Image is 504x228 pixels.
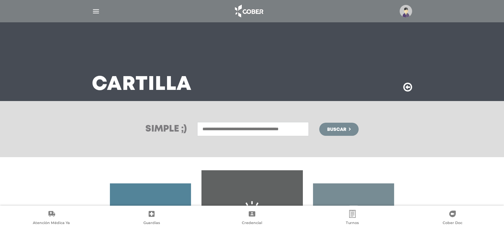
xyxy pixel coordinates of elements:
[33,220,70,226] span: Atención Médica Ya
[92,7,100,15] img: Cober_menu-lines-white.svg
[102,210,202,227] a: Guardias
[400,5,412,17] img: profile-placeholder.svg
[145,125,187,134] h3: Simple ;)
[402,210,503,227] a: Cober Doc
[202,210,302,227] a: Credencial
[143,220,160,226] span: Guardias
[92,76,192,93] h3: Cartilla
[1,210,102,227] a: Atención Médica Ya
[346,220,359,226] span: Turnos
[319,123,359,136] button: Buscar
[242,220,262,226] span: Credencial
[327,127,346,132] span: Buscar
[302,210,403,227] a: Turnos
[443,220,462,226] span: Cober Doc
[231,3,266,19] img: logo_cober_home-white.png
